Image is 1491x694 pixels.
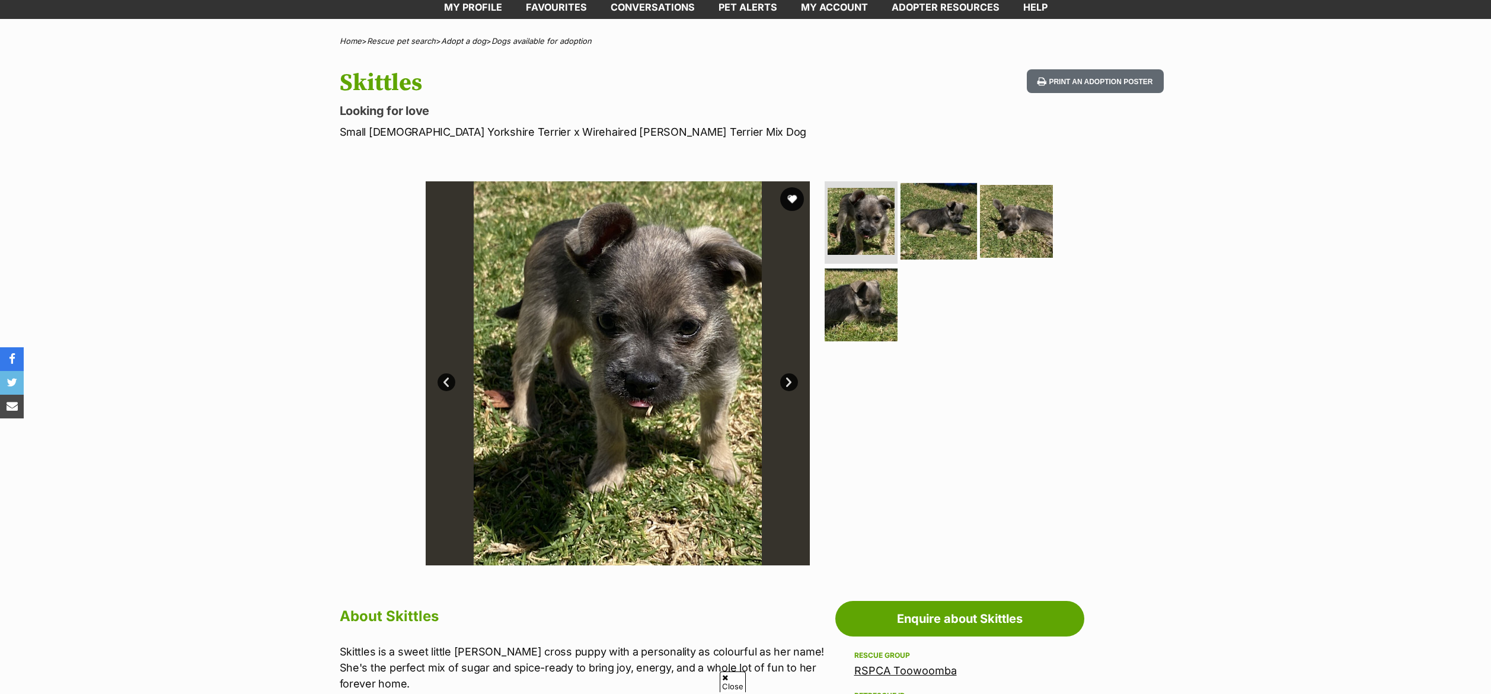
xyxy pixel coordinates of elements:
[780,373,798,391] a: Next
[980,185,1053,258] img: Photo of Skittles
[367,36,436,46] a: Rescue pet search
[310,37,1182,46] div: > > >
[780,187,804,211] button: favourite
[340,124,841,140] p: Small [DEMOGRAPHIC_DATA] Yorkshire Terrier x Wirehaired [PERSON_NAME] Terrier Mix Dog
[720,671,746,692] span: Close
[825,268,898,341] img: Photo of Skittles
[901,183,977,259] img: Photo of Skittles
[854,651,1065,660] div: Rescue group
[426,181,810,565] img: Photo of Skittles
[828,188,895,255] img: Photo of Skittles
[491,36,592,46] a: Dogs available for adoption
[340,36,362,46] a: Home
[438,373,455,391] a: Prev
[340,644,829,692] p: Skittles is a sweet little [PERSON_NAME] cross puppy with a personality as colourful as her name!...
[835,601,1084,637] a: Enquire about Skittles
[1027,69,1163,94] button: Print an adoption poster
[854,664,957,677] a: RSPCA Toowoomba
[340,603,829,629] h2: About Skittles
[441,36,486,46] a: Adopt a dog
[340,69,841,97] h1: Skittles
[340,103,841,119] p: Looking for love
